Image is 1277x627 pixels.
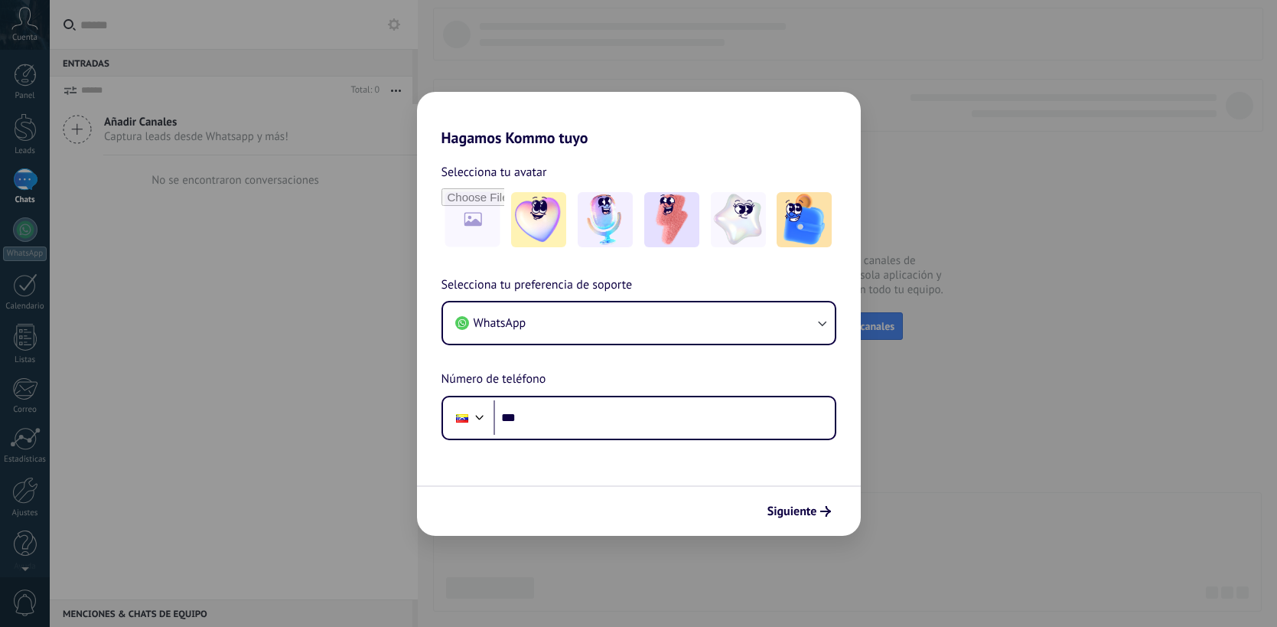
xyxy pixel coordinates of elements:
img: -3.jpeg [644,192,699,247]
span: Selecciona tu avatar [441,162,547,182]
img: -5.jpeg [777,192,832,247]
img: -2.jpeg [578,192,633,247]
span: WhatsApp [474,315,526,331]
img: -4.jpeg [711,192,766,247]
img: -1.jpeg [511,192,566,247]
button: WhatsApp [443,302,835,344]
div: Venezuela: + 58 [448,402,477,434]
span: Selecciona tu preferencia de soporte [441,276,633,296]
h2: Hagamos Kommo tuyo [417,92,861,147]
button: Siguiente [761,498,838,524]
span: Siguiente [767,506,817,517]
span: Número de teléfono [441,370,546,390]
